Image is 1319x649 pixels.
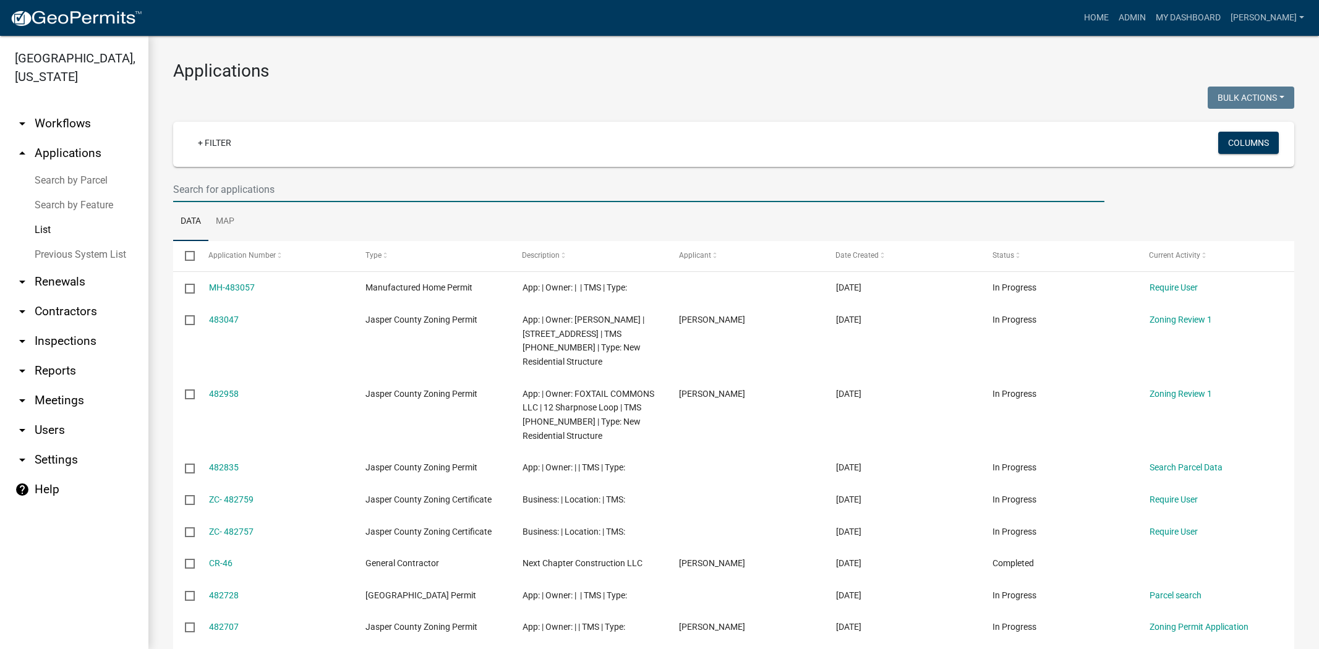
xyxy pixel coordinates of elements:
[15,482,30,497] i: help
[992,494,1036,504] span: In Progress
[365,558,439,568] span: General Contractor
[365,315,477,324] span: Jasper County Zoning Permit
[1079,6,1114,30] a: Home
[836,558,861,568] span: 09/23/2025
[209,389,239,399] a: 482958
[1226,6,1309,30] a: [PERSON_NAME]
[173,177,1104,202] input: Search for applications
[981,241,1138,271] datatable-header-cell: Status
[836,527,861,537] span: 09/23/2025
[1150,622,1249,632] a: Zoning Permit Application
[15,116,30,131] i: arrow_drop_down
[209,282,255,292] a: MH-483057
[523,590,627,600] span: App: | Owner: | | TMS | Type:
[836,494,861,504] span: 09/23/2025
[523,494,625,504] span: Business: | Location: | TMS:
[173,202,208,242] a: Data
[992,389,1036,399] span: In Progress
[15,274,30,289] i: arrow_drop_down
[1137,241,1294,271] datatable-header-cell: Current Activity
[209,462,239,472] a: 482835
[15,393,30,408] i: arrow_drop_down
[15,146,30,161] i: arrow_drop_up
[523,389,654,441] span: App: | Owner: FOXTAIL COMMONS LLC | 12 Sharpnose Loop | TMS 081-00-03-030 | Type: New Residential...
[992,622,1036,632] span: In Progress
[1114,6,1151,30] a: Admin
[208,202,242,242] a: Map
[992,558,1034,568] span: Completed
[15,452,30,467] i: arrow_drop_down
[523,462,625,472] span: App: | Owner: | | TMS | Type:
[679,251,711,260] span: Applicant
[365,389,477,399] span: Jasper County Zoning Permit
[836,590,861,600] span: 09/23/2025
[667,241,824,271] datatable-header-cell: Applicant
[992,590,1036,600] span: In Progress
[836,282,861,292] span: 09/23/2025
[209,558,233,568] a: CR-46
[209,590,239,600] a: 482728
[523,622,625,632] span: App: | Owner: | | TMS | Type:
[15,334,30,349] i: arrow_drop_down
[836,251,879,260] span: Date Created
[209,315,239,324] a: 483047
[173,61,1294,82] h3: Applications
[679,389,745,399] span: Preston Parfitt
[523,315,644,367] span: App: | Owner: Jonathan Pfohl | 283 Cassique Creek Dr. | TMS 094-06-00-016 | Type: New Residential...
[836,315,861,324] span: 09/23/2025
[992,251,1014,260] span: Status
[188,132,241,154] a: + Filter
[209,494,254,504] a: ZC- 482759
[15,304,30,319] i: arrow_drop_down
[1150,389,1212,399] a: Zoning Review 1
[679,558,745,568] span: Preston Parfitt
[365,527,492,537] span: Jasper County Zoning Certificate
[1208,87,1294,109] button: Bulk Actions
[679,622,745,632] span: Jonathan Pfohl
[1150,282,1198,292] a: Require User
[992,527,1036,537] span: In Progress
[523,251,560,260] span: Description
[365,282,472,292] span: Manufactured Home Permit
[1151,6,1226,30] a: My Dashboard
[992,315,1036,324] span: In Progress
[209,527,254,537] a: ZC- 482757
[365,251,382,260] span: Type
[15,423,30,438] i: arrow_drop_down
[1150,462,1223,472] a: Search Parcel Data
[679,315,745,324] span: Jonathan Pfohl
[992,462,1036,472] span: In Progress
[992,282,1036,292] span: In Progress
[1150,494,1198,504] a: Require User
[365,494,492,504] span: Jasper County Zoning Certificate
[836,389,861,399] span: 09/23/2025
[365,590,476,600] span: Jasper County Building Permit
[173,241,197,271] datatable-header-cell: Select
[1150,251,1201,260] span: Current Activity
[197,241,354,271] datatable-header-cell: Application Number
[354,241,511,271] datatable-header-cell: Type
[209,622,239,632] a: 482707
[1218,132,1279,154] button: Columns
[365,622,477,632] span: Jasper County Zoning Permit
[209,251,276,260] span: Application Number
[510,241,667,271] datatable-header-cell: Description
[523,282,627,292] span: App: | Owner: | | TMS | Type:
[523,558,642,568] span: Next Chapter Construction LLC
[1150,590,1202,600] a: Parcel search
[836,622,861,632] span: 09/23/2025
[523,527,625,537] span: Business: | Location: | TMS:
[1150,315,1212,324] a: Zoning Review 1
[1150,527,1198,537] a: Require User
[824,241,981,271] datatable-header-cell: Date Created
[836,462,861,472] span: 09/23/2025
[365,462,477,472] span: Jasper County Zoning Permit
[15,363,30,378] i: arrow_drop_down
